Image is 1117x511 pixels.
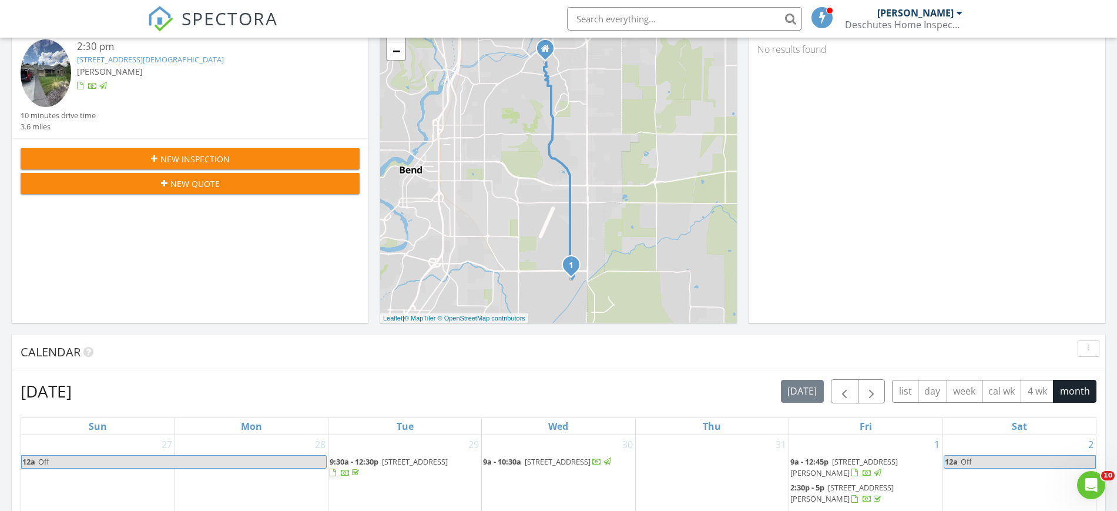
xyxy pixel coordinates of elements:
[466,435,481,454] a: Go to July 29, 2025
[160,153,230,165] span: New Inspection
[790,482,894,504] span: [STREET_ADDRESS][PERSON_NAME]
[330,456,378,467] span: 9:30a - 12:30p
[21,39,360,132] a: 2:30 pm [STREET_ADDRESS][DEMOGRAPHIC_DATA] [PERSON_NAME] 10 minutes drive time 3.6 miles
[790,456,828,467] span: 9a - 12:45p
[918,380,947,403] button: day
[438,315,525,322] a: © OpenStreetMap contributors
[545,48,552,55] div: 3041 NE Madison Ave., Bend OR 97701
[569,262,573,270] i: 1
[77,54,224,65] a: [STREET_ADDRESS][DEMOGRAPHIC_DATA]
[330,455,480,480] a: 9:30a - 12:30p [STREET_ADDRESS]
[892,380,918,403] button: list
[1077,471,1105,499] iframe: Intercom live chat
[845,19,962,31] div: Deschutes Home Inspection LLC.
[147,16,278,41] a: SPECTORA
[21,344,80,360] span: Calendar
[182,6,278,31] span: SPECTORA
[857,418,874,435] a: Friday
[21,173,360,194] button: New Quote
[831,379,858,403] button: Previous month
[22,456,36,468] span: 12a
[982,380,1022,403] button: cal wk
[947,380,982,403] button: week
[525,456,591,467] span: [STREET_ADDRESS]
[21,379,72,403] h2: [DATE]
[858,379,885,403] button: Next month
[749,34,1105,65] div: No results found
[313,435,328,454] a: Go to July 28, 2025
[700,418,723,435] a: Thursday
[77,66,143,77] span: [PERSON_NAME]
[21,110,96,121] div: 10 minutes drive time
[21,121,96,132] div: 3.6 miles
[170,178,220,190] span: New Quote
[546,418,571,435] a: Wednesday
[383,315,402,322] a: Leaflet
[38,456,49,467] span: Off
[773,435,789,454] a: Go to July 31, 2025
[1021,380,1054,403] button: 4 wk
[790,482,824,493] span: 2:30p - 5p
[21,148,360,169] button: New Inspection
[387,42,405,60] a: Zoom out
[86,418,109,435] a: Sunday
[781,380,824,403] button: [DATE]
[1101,471,1115,480] span: 10
[877,7,954,19] div: [PERSON_NAME]
[944,456,958,468] span: 12a
[483,456,613,467] a: 9a - 10:30a [STREET_ADDRESS]
[571,265,578,272] div: 61551 SE Baptist Way, Bend, OR 97702
[961,456,972,467] span: Off
[382,456,448,467] span: [STREET_ADDRESS]
[790,456,898,478] span: [STREET_ADDRESS][PERSON_NAME]
[567,7,802,31] input: Search everything...
[1086,435,1096,454] a: Go to August 2, 2025
[483,455,633,469] a: 9a - 10:30a [STREET_ADDRESS]
[1053,380,1096,403] button: month
[790,481,941,506] a: 2:30p - 5p [STREET_ADDRESS][PERSON_NAME]
[21,39,71,107] img: 9350707%2Fcover_photos%2FmtbtJVYOV8WlvXratrgY%2Fsmall.9350707-1756329393201
[147,6,173,32] img: The Best Home Inspection Software - Spectora
[932,435,942,454] a: Go to August 1, 2025
[404,315,436,322] a: © MapTiler
[790,482,894,504] a: 2:30p - 5p [STREET_ADDRESS][PERSON_NAME]
[790,456,898,478] a: 9a - 12:45p [STREET_ADDRESS][PERSON_NAME]
[239,418,264,435] a: Monday
[790,455,941,480] a: 9a - 12:45p [STREET_ADDRESS][PERSON_NAME]
[394,418,416,435] a: Tuesday
[380,313,528,323] div: |
[159,435,175,454] a: Go to July 27, 2025
[620,435,635,454] a: Go to July 30, 2025
[330,456,448,478] a: 9:30a - 12:30p [STREET_ADDRESS]
[1009,418,1029,435] a: Saturday
[77,39,331,54] div: 2:30 pm
[483,456,521,467] span: 9a - 10:30a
